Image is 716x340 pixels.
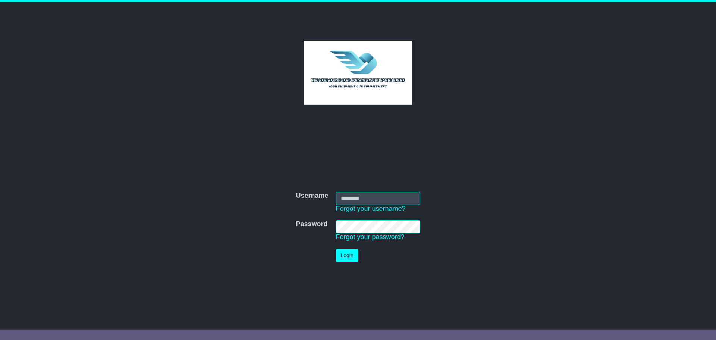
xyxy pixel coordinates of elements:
[296,192,328,200] label: Username
[336,233,405,241] a: Forgot your password?
[336,205,406,212] a: Forgot your username?
[336,249,358,262] button: Login
[304,41,412,105] img: Thorogood Freight Pty Ltd
[296,220,327,228] label: Password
